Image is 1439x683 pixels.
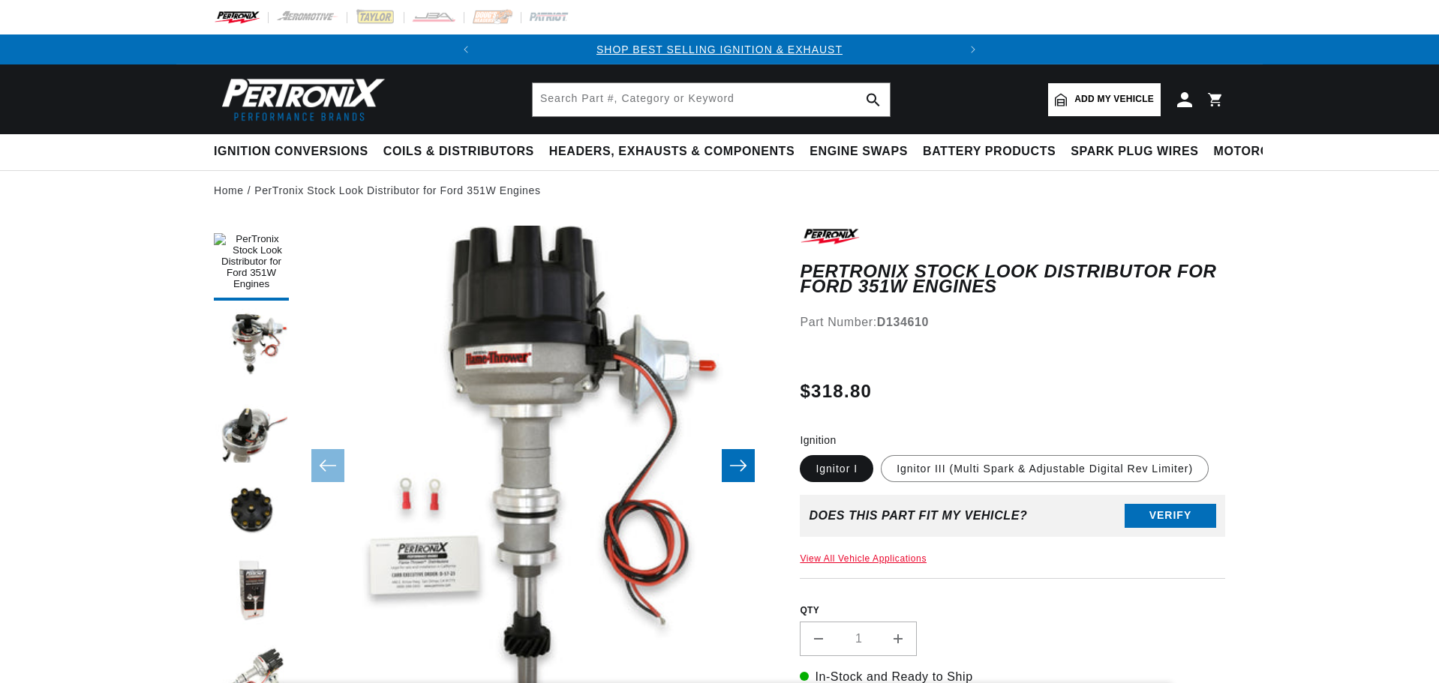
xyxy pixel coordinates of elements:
[800,604,1225,617] label: QTY
[1048,83,1161,116] a: Add my vehicle
[214,226,289,301] button: Load image 1 in gallery view
[596,43,843,55] a: SHOP BEST SELLING IGNITION & EXHAUST
[923,144,1056,160] span: Battery Products
[214,134,376,169] summary: Ignition Conversions
[1074,92,1154,106] span: Add my vehicle
[800,433,837,448] legend: Ignition
[809,509,1027,523] div: Does This part fit My vehicle?
[549,144,795,160] span: Headers, Exhausts & Components
[214,473,289,548] button: Load image 4 in gallery view
[311,449,344,482] button: Slide left
[810,144,908,160] span: Engine Swaps
[254,182,540,199] a: PerTronix Stock Look Distributor for Ford 351W Engines
[857,83,890,116] button: search button
[722,449,755,482] button: Slide right
[176,34,1263,64] slideshow-component: Translation missing: en.sections.announcements.announcement_bar
[1214,144,1303,160] span: Motorcycle
[376,134,542,169] summary: Coils & Distributors
[1063,134,1206,169] summary: Spark Plug Wires
[533,83,890,116] input: Search Part #, Category or Keyword
[481,41,958,58] div: 1 of 2
[1071,144,1198,160] span: Spark Plug Wires
[214,144,368,160] span: Ignition Conversions
[383,144,534,160] span: Coils & Distributors
[214,182,244,199] a: Home
[802,134,915,169] summary: Engine Swaps
[214,391,289,466] button: Load image 3 in gallery view
[542,134,802,169] summary: Headers, Exhausts & Components
[800,378,872,405] span: $318.80
[214,308,289,383] button: Load image 2 in gallery view
[800,553,927,564] a: View All Vehicle Applications
[958,34,988,64] button: Translation missing: en.sections.announcements.next_announcement
[877,316,929,328] strong: D134610
[1206,134,1311,169] summary: Motorcycle
[214,556,289,631] button: Load image 5 in gallery view
[214,73,386,125] img: Pertronix
[881,455,1209,482] label: Ignitor III (Multi Spark & Adjustable Digital Rev Limiter)
[451,34,481,64] button: Translation missing: en.sections.announcements.previous_announcement
[915,134,1063,169] summary: Battery Products
[800,455,873,482] label: Ignitor I
[800,313,1225,332] div: Part Number:
[800,264,1225,295] h1: PerTronix Stock Look Distributor for Ford 351W Engines
[214,182,1225,199] nav: breadcrumbs
[1125,504,1216,528] button: Verify
[481,41,958,58] div: Announcement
